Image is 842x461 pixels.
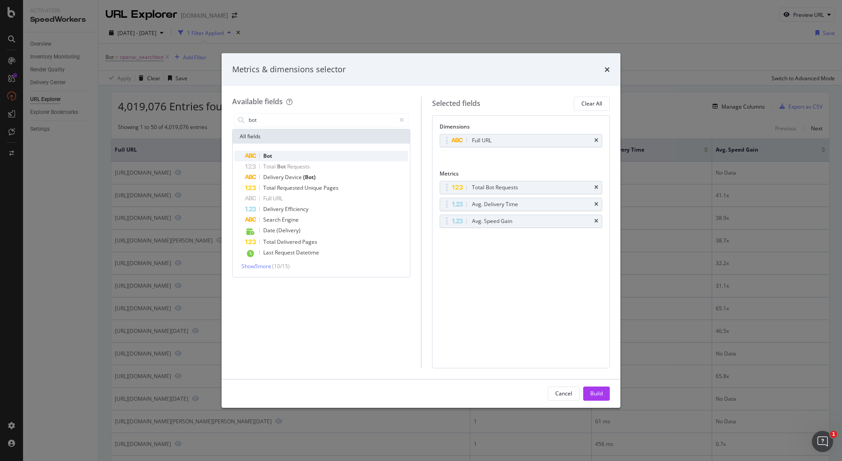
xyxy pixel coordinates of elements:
[440,170,603,181] div: Metrics
[594,219,598,224] div: times
[472,217,512,226] div: Avg. Speed Gain
[285,205,308,213] span: Efficiency
[263,152,272,160] span: Bot
[285,173,303,181] span: Device
[263,163,277,170] span: Total
[472,136,491,145] div: Full URL
[282,216,299,223] span: Engine
[263,216,282,223] span: Search
[277,163,287,170] span: Bot
[263,205,285,213] span: Delivery
[594,185,598,190] div: times
[604,64,610,75] div: times
[287,163,310,170] span: Requests
[440,134,603,147] div: Full URLtimes
[232,64,346,75] div: Metrics & dimensions selector
[302,238,317,246] span: Pages
[272,262,290,270] span: ( 10 / 15 )
[594,138,598,143] div: times
[324,184,339,191] span: Pages
[440,181,603,194] div: Total Bot Requeststimes
[432,98,480,109] div: Selected fields
[304,184,324,191] span: Unique
[233,129,410,144] div: All fields
[222,53,620,408] div: modal
[263,195,273,202] span: Full
[273,195,283,202] span: URL
[590,390,603,397] div: Build
[242,262,271,270] span: Show 5 more
[583,387,610,401] button: Build
[277,227,300,234] span: (Delivery)
[277,238,302,246] span: Delivered
[440,123,603,134] div: Dimensions
[472,183,518,192] div: Total Bot Requests
[263,227,277,234] span: Date
[472,200,518,209] div: Avg. Delivery Time
[440,215,603,228] div: Avg. Speed Gaintimes
[263,173,285,181] span: Delivery
[812,431,833,452] iframe: Intercom live chat
[440,198,603,211] div: Avg. Delivery Timetimes
[275,249,296,256] span: Request
[548,387,580,401] button: Cancel
[263,238,277,246] span: Total
[263,184,277,191] span: Total
[296,249,319,256] span: Datetime
[277,184,304,191] span: Requested
[830,431,837,438] span: 1
[581,100,602,107] div: Clear All
[248,113,395,127] input: Search by field name
[232,97,283,106] div: Available fields
[303,173,316,181] span: (Bot)
[263,249,275,256] span: Last
[574,97,610,111] button: Clear All
[555,390,572,397] div: Cancel
[594,202,598,207] div: times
